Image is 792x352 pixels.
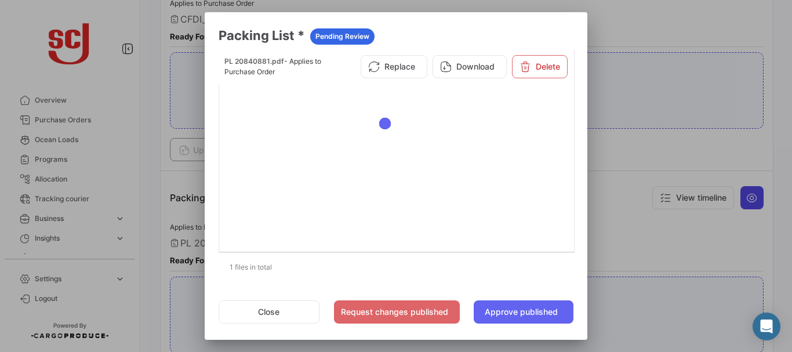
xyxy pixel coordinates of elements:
[334,300,460,324] button: Request changes published
[224,57,284,66] span: PL 20840881.pdf
[361,55,427,78] button: Replace
[753,313,780,340] div: Abrir Intercom Messenger
[474,300,573,324] button: Approve published
[219,26,573,45] h3: Packing List *
[219,300,319,324] button: Close
[219,253,573,282] div: 1 files in total
[315,31,369,42] span: Pending Review
[433,55,507,78] button: Download
[512,55,568,78] button: Delete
